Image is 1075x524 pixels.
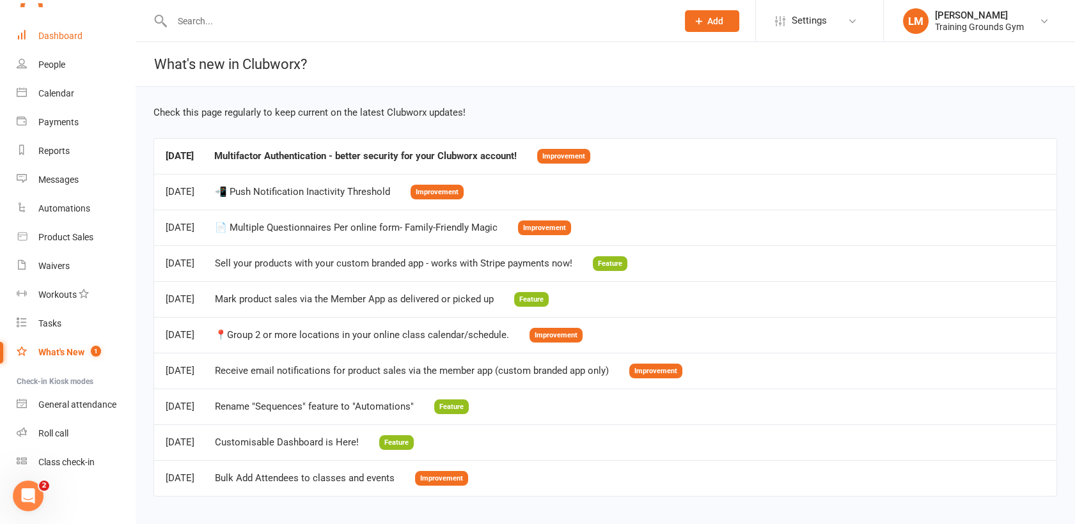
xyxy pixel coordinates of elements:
[166,437,194,448] div: [DATE]
[17,338,135,367] a: What's New1
[166,187,194,197] div: [DATE]
[38,59,65,70] div: People
[17,50,135,79] a: People
[379,435,414,450] span: Feature
[38,174,79,185] div: Messages
[38,146,70,156] div: Reports
[215,330,509,341] div: 📍Group 2 or more locations in your online class calendar/schedule.
[214,151,517,162] div: Multifactor Authentication - better security for your Clubworx account!
[38,318,61,328] div: Tasks
[215,294,494,305] div: Mark product sales via the Member App as delivered or picked up
[166,258,194,269] div: [DATE]
[38,261,70,271] div: Waivers
[17,223,135,252] a: Product Sales
[17,166,135,194] a: Messages
[17,448,135,477] a: Class kiosk mode
[166,364,682,376] a: [DATE]Receive email notifications for product sales via the member app (custom branded app only)I...
[166,151,194,162] div: [DATE]
[38,203,90,213] div: Automations
[415,471,468,486] span: Improvement
[518,220,571,235] span: Improvement
[935,21,1024,33] div: Training Grounds Gym
[514,292,549,307] span: Feature
[593,256,627,271] span: Feature
[17,281,135,309] a: Workouts
[166,294,194,305] div: [DATE]
[166,473,194,484] div: [DATE]
[38,88,74,98] div: Calendar
[166,185,464,197] a: [DATE]📲 Push Notification Inactivity ThresholdImprovement
[136,42,307,86] h1: What's new in Clubworx?
[166,330,194,341] div: [DATE]
[685,10,739,32] button: Add
[166,222,194,233] div: [DATE]
[166,436,414,447] a: [DATE]Customisable Dashboard is Here!Feature
[903,8,929,34] div: LM
[215,473,395,484] div: Bulk Add Attendees to classes and events
[530,328,583,343] span: Improvement
[13,481,43,511] iframe: Intercom live chat
[38,457,95,467] div: Class check-in
[168,12,668,30] input: Search...
[537,149,590,164] span: Improvement
[166,328,583,340] a: [DATE]📍Group 2 or more locations in your online class calendar/schedule.Improvement
[166,293,549,304] a: [DATE]Mark product sales via the Member App as delivered or picked upFeature
[215,366,609,376] div: Receive email notifications for product sales via the member app (custom branded app only)
[434,399,469,414] span: Feature
[792,6,827,35] span: Settings
[166,150,590,161] a: [DATE]Multifactor Authentication - better security for your Clubworx account!Improvement
[38,289,77,300] div: Workouts
[17,108,135,137] a: Payments
[166,400,469,412] a: [DATE]Rename "Sequences" feature to "Automations"Feature
[166,401,194,412] div: [DATE]
[215,401,414,412] div: Rename "Sequences" feature to "Automations"
[17,22,135,50] a: Dashboard
[17,137,135,166] a: Reports
[38,31,82,41] div: Dashboard
[38,399,116,410] div: General attendance
[39,481,49,491] span: 2
[153,105,1057,120] div: Check this page regularly to keep current on the latest Clubworx updates!
[17,309,135,338] a: Tasks
[215,187,390,197] div: 📲 Push Notification Inactivity Threshold
[17,390,135,419] a: General attendance kiosk mode
[38,232,93,242] div: Product Sales
[38,347,84,357] div: What's New
[707,16,723,26] span: Add
[91,346,101,357] span: 1
[215,258,572,269] div: Sell your products with your custom branded app - works with Stripe payments now!
[629,364,682,378] span: Improvement
[166,366,194,376] div: [DATE]
[215,437,359,448] div: Customisable Dashboard is Here!
[17,419,135,448] a: Roll call
[17,252,135,281] a: Waivers
[166,472,468,483] a: [DATE]Bulk Add Attendees to classes and eventsImprovement
[38,428,68,438] div: Roll call
[935,10,1024,21] div: [PERSON_NAME]
[166,221,571,233] a: [DATE]📄 Multiple Questionnaires Per online form- Family-Friendly MagicImprovement
[17,79,135,108] a: Calendar
[411,185,464,199] span: Improvement
[17,194,135,223] a: Automations
[215,222,498,233] div: 📄 Multiple Questionnaires Per online form- Family-Friendly Magic
[166,257,627,268] a: [DATE]Sell your products with your custom branded app - works with Stripe payments now!Feature
[38,117,79,127] div: Payments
